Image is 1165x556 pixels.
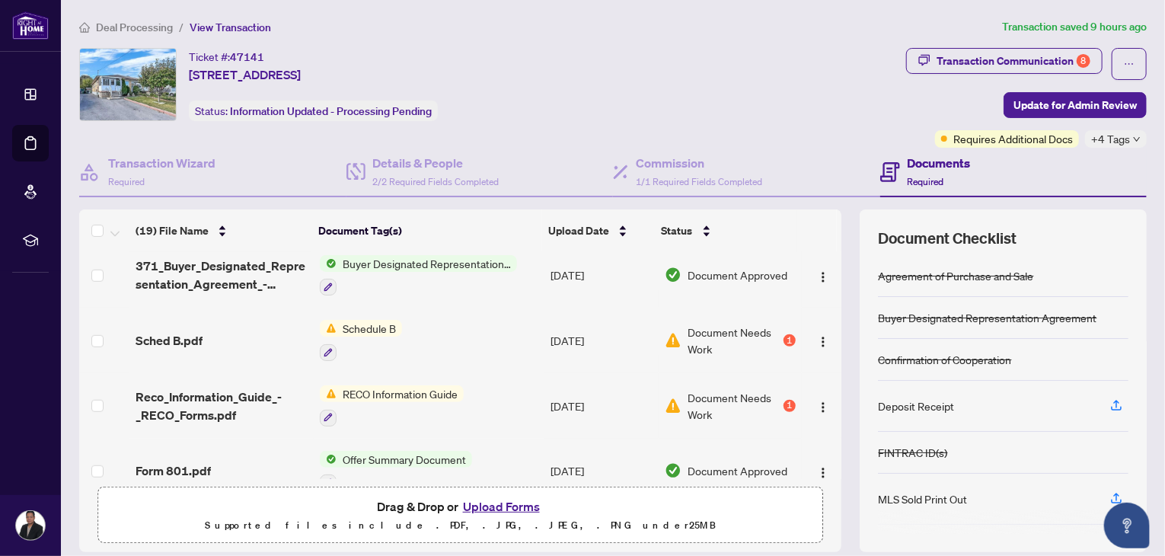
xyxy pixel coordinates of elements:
[665,267,681,283] img: Document Status
[878,351,1011,368] div: Confirmation of Cooperation
[817,401,829,414] img: Logo
[129,209,313,252] th: (19) File Name
[665,332,681,349] img: Document Status
[784,400,796,412] div: 1
[1091,130,1130,148] span: +4 Tags
[636,154,762,172] h4: Commission
[817,336,829,348] img: Logo
[544,373,659,439] td: [DATE]
[108,176,145,187] span: Required
[656,209,797,252] th: Status
[337,255,517,272] span: Buyer Designated Representation Agreement
[665,462,681,479] img: Document Status
[136,222,209,239] span: (19) File Name
[878,228,1017,249] span: Document Checklist
[817,271,829,283] img: Logo
[136,388,308,424] span: Reco_Information_Guide_-_RECO_Forms.pdf
[320,255,517,296] button: Status IconBuyer Designated Representation Agreement
[1002,18,1147,36] article: Transaction saved 9 hours ago
[548,222,609,239] span: Upload Date
[190,21,271,34] span: View Transaction
[906,48,1103,74] button: Transaction Communication8
[908,154,971,172] h4: Documents
[230,104,432,118] span: Information Updated - Processing Pending
[320,320,402,361] button: Status IconSchedule B
[373,176,500,187] span: 2/2 Required Fields Completed
[636,176,762,187] span: 1/1 Required Fields Completed
[377,497,544,516] span: Drag & Drop or
[811,459,835,483] button: Logo
[544,243,659,308] td: [DATE]
[953,130,1073,147] span: Requires Additional Docs
[189,48,264,66] div: Ticket #:
[878,398,954,414] div: Deposit Receipt
[811,263,835,287] button: Logo
[688,462,787,479] span: Document Approved
[136,331,203,350] span: Sched B.pdf
[337,451,472,468] span: Offer Summary Document
[136,462,211,480] span: Form 801.pdf
[320,451,472,492] button: Status IconOffer Summary Document
[542,209,656,252] th: Upload Date
[662,222,693,239] span: Status
[108,154,215,172] h4: Transaction Wizard
[337,320,402,337] span: Schedule B
[320,451,337,468] img: Status Icon
[878,444,947,461] div: FINTRAC ID(s)
[688,324,780,357] span: Document Needs Work
[337,385,464,402] span: RECO Information Guide
[320,320,337,337] img: Status Icon
[811,328,835,353] button: Logo
[1004,92,1147,118] button: Update for Admin Review
[98,487,822,544] span: Drag & Drop orUpload FormsSupported files include .PDF, .JPG, .JPEG, .PNG under25MB
[320,385,464,427] button: Status IconRECO Information Guide
[96,21,173,34] span: Deal Processing
[189,66,301,84] span: [STREET_ADDRESS]
[878,267,1033,284] div: Agreement of Purchase and Sale
[784,334,796,347] div: 1
[688,267,787,283] span: Document Approved
[1077,54,1090,68] div: 8
[79,22,90,33] span: home
[817,467,829,479] img: Logo
[230,50,264,64] span: 47141
[1013,93,1137,117] span: Update for Admin Review
[107,516,813,535] p: Supported files include .PDF, .JPG, .JPEG, .PNG under 25 MB
[136,257,308,293] span: 371_Buyer_Designated_Representation_Agreement_-_PropTx-[PERSON_NAME].pdf
[878,309,1096,326] div: Buyer Designated Representation Agreement
[179,18,184,36] li: /
[320,385,337,402] img: Status Icon
[665,398,681,414] img: Document Status
[811,394,835,418] button: Logo
[1104,503,1150,548] button: Open asap
[16,511,45,540] img: Profile Icon
[1124,59,1135,69] span: ellipsis
[544,439,659,504] td: [DATE]
[908,176,944,187] span: Required
[1133,136,1141,143] span: down
[12,11,49,40] img: logo
[312,209,541,252] th: Document Tag(s)
[937,49,1090,73] div: Transaction Communication
[320,255,337,272] img: Status Icon
[373,154,500,172] h4: Details & People
[544,308,659,373] td: [DATE]
[878,490,967,507] div: MLS Sold Print Out
[458,497,544,516] button: Upload Forms
[189,101,438,121] div: Status:
[688,389,780,423] span: Document Needs Work
[80,49,176,120] img: IMG-W12211652_1.jpg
